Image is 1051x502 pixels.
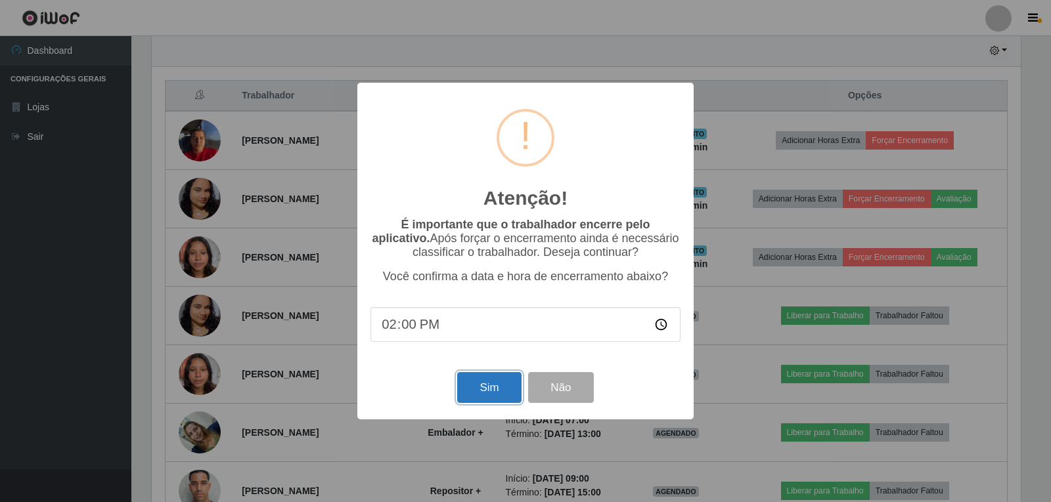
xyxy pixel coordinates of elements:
p: Você confirma a data e hora de encerramento abaixo? [370,270,681,283]
b: É importante que o trabalhador encerre pelo aplicativo. [372,218,650,245]
button: Sim [457,372,521,403]
p: Após forçar o encerramento ainda é necessário classificar o trabalhador. Deseja continuar? [370,218,681,259]
h2: Atenção! [483,186,568,210]
button: Não [528,372,593,403]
